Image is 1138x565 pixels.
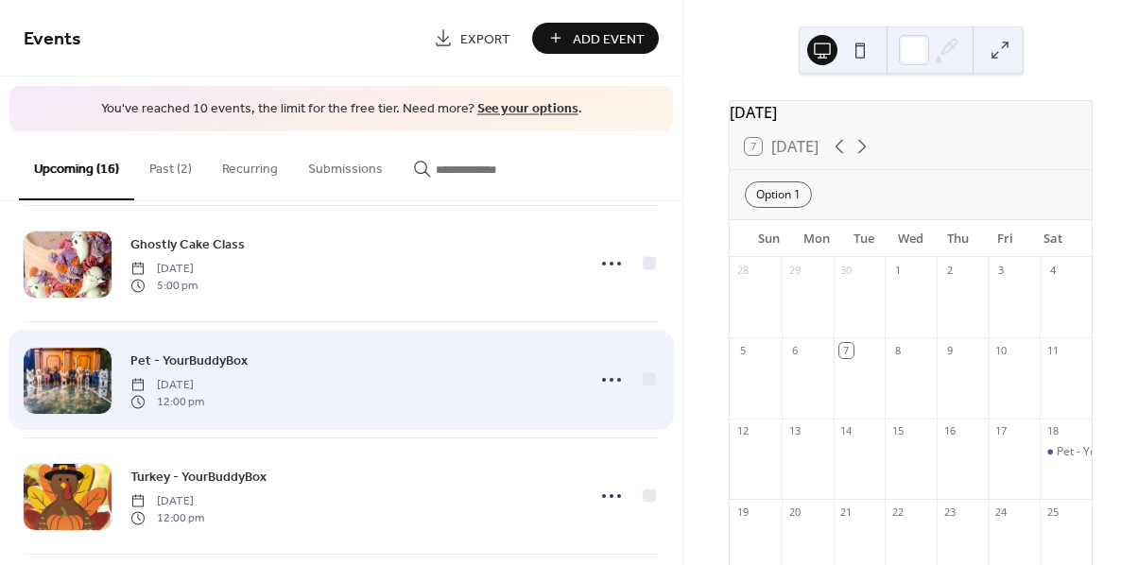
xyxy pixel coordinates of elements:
[477,96,578,122] a: See your options
[982,220,1029,258] div: Fri
[840,220,888,258] div: Tue
[293,131,398,198] button: Submissions
[839,505,853,519] div: 21
[1045,263,1060,277] div: 4
[735,343,750,357] div: 5
[130,351,248,370] span: Pet - YourBuddyBox
[130,260,198,277] span: [DATE]
[1029,220,1077,258] div: Sat
[935,220,982,258] div: Thu
[130,466,267,488] a: Turkey - YourBuddyBox
[130,350,248,371] a: Pet - YourBuddyBox
[1045,424,1060,438] div: 18
[460,29,510,49] span: Export
[745,181,812,208] div: Option 1
[942,343,957,357] div: 9
[28,100,654,119] span: You've reached 10 events, the limit for the free tier. Need more? .
[130,234,245,254] span: Ghostly Cake Class
[942,424,957,438] div: 16
[942,505,957,519] div: 23
[130,492,204,509] span: [DATE]
[130,467,267,487] span: Turkey - YourBuddyBox
[735,263,750,277] div: 28
[787,424,802,438] div: 13
[839,424,853,438] div: 14
[994,343,1009,357] div: 10
[130,278,198,295] span: 5:00 pm
[787,505,802,519] div: 20
[994,263,1009,277] div: 3
[890,263,905,277] div: 1
[745,220,792,258] div: Sun
[890,424,905,438] div: 15
[994,505,1009,519] div: 24
[839,343,853,357] div: 7
[420,23,525,54] a: Export
[890,505,905,519] div: 22
[207,131,293,198] button: Recurring
[130,510,204,527] span: 12:00 pm
[134,131,207,198] button: Past (2)
[735,424,750,438] div: 12
[24,21,81,58] span: Events
[792,220,839,258] div: Mon
[994,424,1009,438] div: 17
[1045,505,1060,519] div: 25
[890,343,905,357] div: 8
[888,220,935,258] div: Wed
[19,131,134,200] button: Upcoming (16)
[787,263,802,277] div: 29
[730,101,1092,124] div: [DATE]
[130,394,204,411] span: 12:00 pm
[130,376,204,393] span: [DATE]
[787,343,802,357] div: 6
[942,263,957,277] div: 2
[130,233,245,255] a: Ghostly Cake Class
[1040,444,1092,460] div: Pet - YourBuddyBox Class
[1045,343,1060,357] div: 11
[735,505,750,519] div: 19
[839,263,853,277] div: 30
